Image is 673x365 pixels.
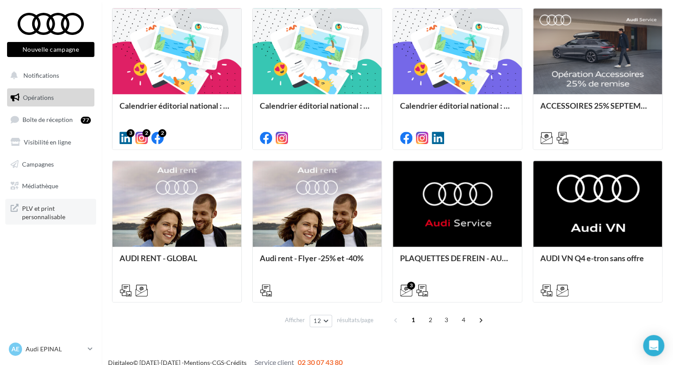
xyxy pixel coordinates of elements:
div: Calendrier éditorial national : semaine du 08.09 au 14.09 [400,101,515,119]
span: 3 [439,313,453,327]
span: 1 [406,313,420,327]
div: Audi rent - Flyer -25% et -40% [260,254,374,271]
a: PLV et print personnalisable [5,199,96,225]
div: 3 [407,281,415,289]
span: AE [11,345,19,354]
div: Open Intercom Messenger [643,335,664,356]
a: Opérations [5,88,96,107]
span: Notifications [23,72,59,79]
span: 2 [423,313,437,327]
button: 12 [310,315,332,327]
div: 2 [142,129,150,137]
span: 4 [456,313,471,327]
button: Nouvelle campagne [7,42,94,57]
span: Afficher [285,316,305,324]
div: Calendrier éditorial national : semaine du 22.09 au 28.09 [120,101,234,119]
span: 12 [314,317,321,324]
button: Notifications [5,66,93,85]
div: PLAQUETTES DE FREIN - AUDI SERVICE [400,254,515,271]
span: PLV et print personnalisable [22,202,91,221]
div: AUDI VN Q4 e-tron sans offre [540,254,655,271]
p: Audi EPINAL [26,345,84,354]
div: ACCESSOIRES 25% SEPTEMBRE - AUDI SERVICE [540,101,655,119]
a: Boîte de réception77 [5,110,96,129]
a: Médiathèque [5,177,96,195]
span: Boîte de réception [22,116,73,123]
a: Visibilité en ligne [5,133,96,152]
div: 77 [81,117,91,124]
span: Visibilité en ligne [24,138,71,146]
div: 3 [127,129,135,137]
span: résultats/page [337,316,374,324]
a: AE Audi EPINAL [7,341,94,357]
div: AUDI RENT - GLOBAL [120,254,234,271]
span: Campagnes [22,160,54,167]
div: 2 [158,129,166,137]
a: Campagnes [5,155,96,174]
span: Opérations [23,94,54,101]
div: Calendrier éditorial national : semaine du 15.09 au 21.09 [260,101,374,119]
span: Médiathèque [22,182,58,190]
